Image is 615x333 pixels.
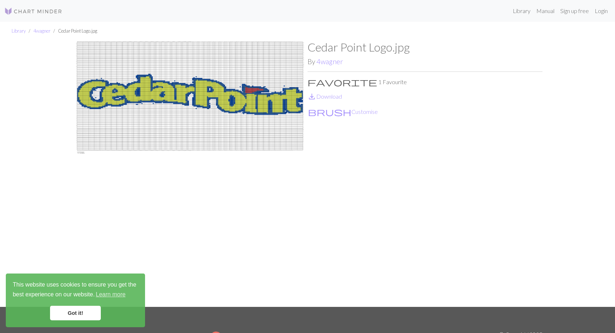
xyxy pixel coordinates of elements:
[307,78,377,86] i: Favourite
[73,40,307,307] img: Cedar Point Logo.jpg
[308,107,351,117] span: brush
[33,28,50,34] a: 4wagner
[6,274,145,327] div: cookieconsent
[50,306,101,320] a: dismiss cookie message
[307,40,542,54] h1: Cedar Point Logo.jpg
[12,28,26,34] a: Library
[4,7,62,16] img: Logo
[307,107,378,116] button: CustomiseCustomise
[307,93,342,100] a: DownloadDownload
[13,280,138,300] span: This website uses cookies to ensure you get the best experience on our website.
[533,4,557,18] a: Manual
[592,4,611,18] a: Login
[50,28,97,34] li: Cedar Point Logo.jpg
[307,77,377,87] span: favorite
[307,78,542,86] p: 1 Favourite
[95,289,127,300] a: learn more about cookies
[307,57,542,66] h2: By
[308,107,351,116] i: Customise
[307,92,316,101] i: Download
[307,91,316,102] span: save_alt
[557,4,592,18] a: Sign up free
[317,57,343,66] a: 4wagner
[510,4,533,18] a: Library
